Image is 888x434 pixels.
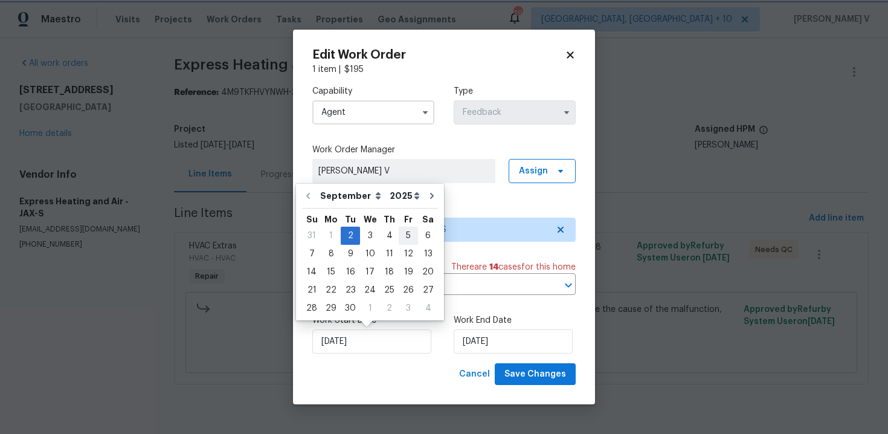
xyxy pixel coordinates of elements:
div: Fri Sep 19 2025 [399,263,418,281]
abbr: Thursday [384,215,395,224]
div: Mon Sep 29 2025 [321,299,341,317]
h2: Edit Work Order [312,49,565,61]
span: 14 [489,263,498,271]
div: Tue Sep 23 2025 [341,281,360,299]
label: Type [454,85,576,97]
div: 11 [380,245,399,262]
span: Assign [519,165,548,177]
div: 2 [380,300,399,317]
div: 3 [399,300,418,317]
button: Show options [559,105,574,120]
div: Thu Sep 11 2025 [380,245,399,263]
div: 23 [341,282,360,299]
input: Select... [312,100,434,125]
div: Sat Sep 20 2025 [418,263,438,281]
div: Tue Sep 30 2025 [341,299,360,317]
button: Open [560,277,577,294]
div: Fri Sep 26 2025 [399,281,418,299]
div: Sun Aug 31 2025 [302,227,321,245]
span: $ 195 [344,65,364,74]
span: [PERSON_NAME] V [318,165,489,177]
div: 9 [341,245,360,262]
label: Trade Partner [312,202,576,215]
label: Work End Date [454,314,576,326]
div: 7 [302,245,321,262]
div: 16 [341,264,360,280]
input: M/D/YYYY [312,329,431,354]
div: Thu Oct 02 2025 [380,299,399,317]
div: 10 [360,245,380,262]
select: Year [387,187,423,205]
div: 15 [321,264,341,280]
div: 22 [321,282,341,299]
div: 27 [418,282,438,299]
label: Work Order Manager [312,144,576,156]
div: 5 [399,227,418,244]
div: 4 [418,300,438,317]
div: 31 [302,227,321,244]
abbr: Tuesday [345,215,356,224]
div: 2 [341,227,360,244]
button: Cancel [454,363,495,386]
div: 6 [418,227,438,244]
div: Thu Sep 04 2025 [380,227,399,245]
div: Tue Sep 16 2025 [341,263,360,281]
div: Wed Oct 01 2025 [360,299,380,317]
div: 17 [360,264,380,280]
div: Mon Sep 15 2025 [321,263,341,281]
div: 1 [360,300,380,317]
abbr: Saturday [422,215,434,224]
span: There are case s for this home [451,261,576,273]
button: Go to previous month [299,184,317,208]
abbr: Monday [324,215,338,224]
div: Sat Sep 06 2025 [418,227,438,245]
div: Sat Sep 13 2025 [418,245,438,263]
div: Fri Sep 05 2025 [399,227,418,245]
div: 20 [418,264,438,280]
button: Show options [418,105,433,120]
div: Mon Sep 22 2025 [321,281,341,299]
div: 4 [380,227,399,244]
div: Wed Sep 17 2025 [360,263,380,281]
div: Sun Sep 28 2025 [302,299,321,317]
div: Sat Oct 04 2025 [418,299,438,317]
div: 13 [418,245,438,262]
button: Go to next month [423,184,441,208]
div: Wed Sep 03 2025 [360,227,380,245]
div: Wed Sep 24 2025 [360,281,380,299]
abbr: Sunday [306,215,318,224]
div: 1 item | [312,63,576,76]
div: 26 [399,282,418,299]
span: Save Changes [504,367,566,382]
div: 21 [302,282,321,299]
div: Mon Sep 01 2025 [321,227,341,245]
div: Fri Sep 12 2025 [399,245,418,263]
abbr: Wednesday [364,215,377,224]
div: 3 [360,227,380,244]
div: 30 [341,300,360,317]
div: Thu Sep 25 2025 [380,281,399,299]
input: Select... [454,100,576,125]
div: 12 [399,245,418,262]
div: Sun Sep 14 2025 [302,263,321,281]
div: 14 [302,264,321,280]
div: Sat Sep 27 2025 [418,281,438,299]
div: Tue Sep 02 2025 [341,227,360,245]
span: Cancel [459,367,490,382]
label: Capability [312,85,434,97]
abbr: Friday [404,215,413,224]
button: Save Changes [495,363,576,386]
div: 8 [321,245,341,262]
div: Sun Sep 21 2025 [302,281,321,299]
div: Thu Sep 18 2025 [380,263,399,281]
div: 28 [302,300,321,317]
div: 25 [380,282,399,299]
div: Mon Sep 08 2025 [321,245,341,263]
select: Month [317,187,387,205]
div: 24 [360,282,380,299]
div: Sun Sep 07 2025 [302,245,321,263]
div: 1 [321,227,341,244]
div: Wed Sep 10 2025 [360,245,380,263]
div: 18 [380,264,399,280]
input: M/D/YYYY [454,329,573,354]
